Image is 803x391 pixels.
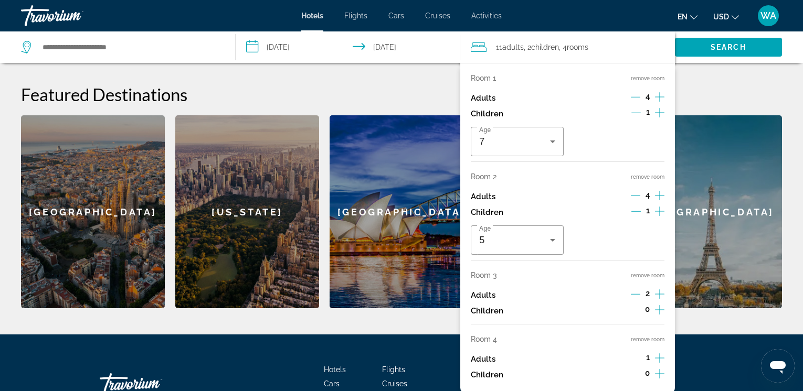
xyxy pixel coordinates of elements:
span: 7 [479,136,485,147]
div: [GEOGRAPHIC_DATA] [21,115,165,308]
div: [GEOGRAPHIC_DATA] [330,115,473,308]
span: 1 [646,353,650,362]
button: Increment children [655,303,664,319]
p: Children [471,371,503,379]
span: 0 [645,305,650,313]
span: 2 [646,289,650,298]
p: Room 4 [471,335,497,343]
div: [US_STATE] [175,115,319,308]
a: Barcelona[GEOGRAPHIC_DATA] [21,115,165,308]
button: Increment adults [655,351,664,367]
span: 1 [646,207,650,215]
button: Increment children [655,204,664,220]
h2: Featured Destinations [21,84,782,105]
button: Increment adults [655,287,664,303]
span: 4 [646,92,650,101]
button: Decrement children [631,206,641,219]
button: Select check in and out date [236,31,461,63]
button: remove room [631,75,664,82]
button: Decrement children [631,107,641,120]
button: Search [675,38,782,57]
a: Cruises [382,379,407,388]
a: Activities [471,12,502,20]
div: [GEOGRAPHIC_DATA] [638,115,782,308]
span: , 2 [524,40,559,55]
a: Cruises [425,12,450,20]
p: Adults [471,192,495,201]
button: remove room [631,336,664,343]
iframe: Button to launch messaging window [761,349,795,383]
p: Room 2 [471,172,496,181]
a: Hotels [324,365,346,374]
span: Adults [502,43,524,51]
a: Cars [324,379,340,388]
span: 5 [479,235,485,245]
span: 4 [646,191,650,199]
span: Age [479,127,491,134]
a: Flights [382,365,405,374]
span: Search [711,43,746,51]
p: Room 3 [471,271,497,279]
button: Change currency [713,9,739,24]
span: WA [760,10,776,21]
p: Adults [471,94,495,103]
a: Flights [344,12,367,20]
button: Decrement adults [631,289,640,301]
p: Children [471,307,503,316]
span: 0 [645,369,650,377]
span: USD [713,13,729,21]
p: Children [471,110,503,118]
button: Travelers: 11 adults, 2 children [460,31,675,63]
button: Decrement children [630,305,640,317]
span: en [678,13,688,21]
a: Hotels [301,12,323,20]
button: Increment children [655,106,664,122]
span: Age [479,225,491,232]
span: , 4 [559,40,588,55]
p: Adults [471,291,495,300]
p: Children [471,208,503,217]
button: Change language [678,9,698,24]
input: Search hotel destination [41,39,219,55]
p: Adults [471,355,495,364]
button: Increment adults [655,90,664,106]
button: Decrement adults [631,92,640,104]
p: Room 1 [471,74,496,82]
button: Decrement children [630,368,640,381]
button: User Menu [755,5,782,27]
a: Cars [388,12,404,20]
span: rooms [567,43,588,51]
span: 11 [496,40,524,55]
button: Increment adults [655,189,664,204]
button: remove room [631,272,664,279]
button: Decrement adults [631,190,640,203]
span: Children [531,43,559,51]
button: Decrement adults [631,353,641,365]
a: Paris[GEOGRAPHIC_DATA] [638,115,782,308]
a: Travorium [21,2,126,29]
a: Sydney[GEOGRAPHIC_DATA] [330,115,473,308]
button: Increment children [655,367,664,383]
a: New York[US_STATE] [175,115,319,308]
span: 1 [646,108,650,116]
button: remove room [631,173,664,180]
